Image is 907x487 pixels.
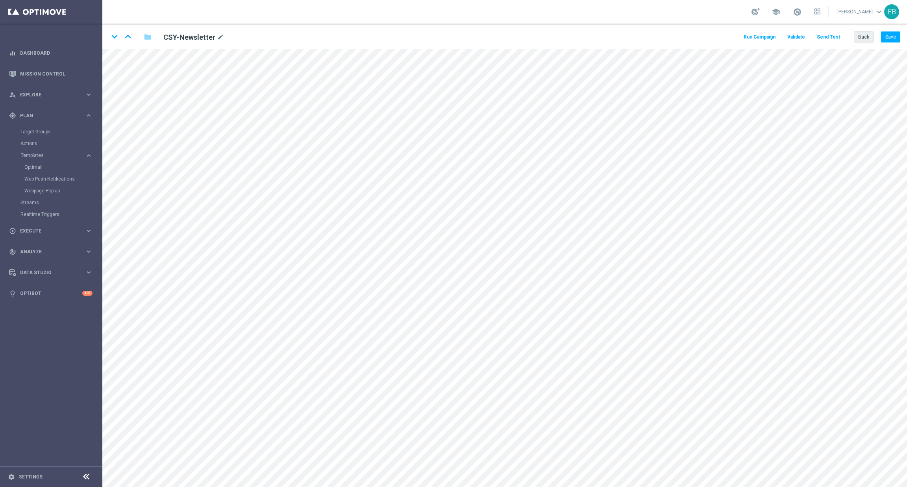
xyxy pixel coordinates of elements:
div: Optimail [24,161,102,173]
button: Send Test [816,32,841,42]
div: Explore [9,91,85,98]
button: gps_fixed Plan keyboard_arrow_right [9,113,93,119]
i: settings [8,473,15,480]
div: Analyze [9,248,85,255]
div: Templates [20,149,102,197]
span: Validate [787,34,805,40]
a: Streams [20,199,82,206]
a: Mission Control [20,63,93,84]
a: Target Groups [20,129,82,135]
a: [PERSON_NAME]keyboard_arrow_down [837,6,884,18]
i: keyboard_arrow_right [85,248,93,255]
a: Optibot [20,283,82,304]
div: Dashboard [9,42,93,63]
a: Webpage Pop-up [24,188,82,194]
i: lightbulb [9,290,16,297]
i: equalizer [9,50,16,57]
a: Web Push Notifications [24,176,82,182]
a: Realtime Triggers [20,211,82,218]
i: play_circle_outline [9,227,16,234]
span: school [772,7,780,16]
button: Run Campaign [742,32,777,42]
span: Plan [20,113,85,118]
div: +10 [82,291,93,296]
button: play_circle_outline Execute keyboard_arrow_right [9,228,93,234]
a: Dashboard [20,42,93,63]
button: Back [854,31,874,42]
div: EB [884,4,899,19]
i: keyboard_arrow_right [85,269,93,276]
span: Execute [20,229,85,233]
div: Plan [9,112,85,119]
i: person_search [9,91,16,98]
i: keyboard_arrow_down [109,31,120,42]
button: folder [143,31,152,43]
a: Settings [19,474,43,479]
div: Execute [9,227,85,234]
div: Data Studio [9,269,85,276]
button: Mission Control [9,71,93,77]
i: gps_fixed [9,112,16,119]
i: keyboard_arrow_right [85,112,93,119]
button: Templates keyboard_arrow_right [20,152,93,159]
i: mode_edit [217,33,224,42]
button: Data Studio keyboard_arrow_right [9,269,93,276]
button: track_changes Analyze keyboard_arrow_right [9,249,93,255]
div: Templates [21,153,85,158]
span: Data Studio [20,270,85,275]
div: Mission Control [9,63,93,84]
div: Realtime Triggers [20,208,102,220]
span: keyboard_arrow_down [875,7,883,16]
div: Target Groups [20,126,102,138]
span: Explore [20,92,85,97]
div: Webpage Pop-up [24,185,102,197]
button: equalizer Dashboard [9,50,93,56]
div: Optibot [9,283,93,304]
i: folder [144,32,152,42]
span: Analyze [20,249,85,254]
button: person_search Explore keyboard_arrow_right [9,92,93,98]
span: Templates [21,153,77,158]
div: Streams [20,197,102,208]
a: Actions [20,140,82,147]
i: keyboard_arrow_right [85,91,93,98]
i: keyboard_arrow_right [85,152,93,159]
div: Actions [20,138,102,149]
i: keyboard_arrow_right [85,227,93,234]
button: lightbulb Optibot +10 [9,290,93,297]
i: track_changes [9,248,16,255]
i: keyboard_arrow_up [122,31,134,42]
button: Validate [786,32,806,42]
h2: CSY-Newsletter [163,33,215,42]
button: Save [881,31,900,42]
a: Optimail [24,164,82,170]
div: Web Push Notifications [24,173,102,185]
